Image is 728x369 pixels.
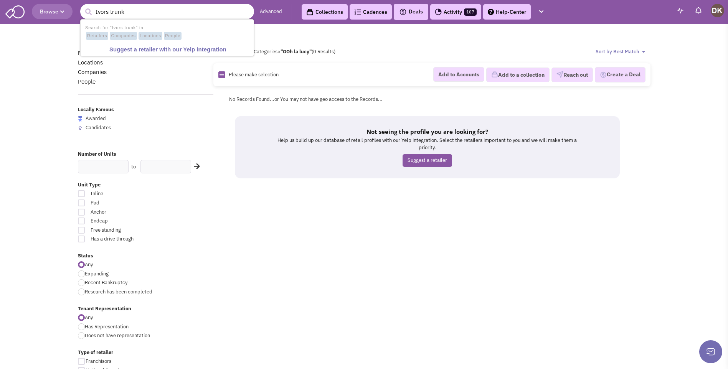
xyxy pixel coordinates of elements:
[273,137,581,151] p: Help us build up our database of retail profiles with our Yelp integration. Select the retailers ...
[85,261,93,268] span: Any
[5,4,25,18] img: SmartAdmin
[78,125,83,130] img: locallyfamous-upvote.png
[711,4,724,17] img: Donnie Keller
[350,4,392,20] a: Cadences
[164,32,182,40] span: People
[86,124,111,131] span: Candidates
[281,48,312,55] b: "OOh la lucy"
[399,8,423,15] span: Deals
[86,190,171,198] span: Inline
[430,4,481,20] a: Activity107
[86,358,111,364] span: Franchisors
[229,71,279,78] span: Please make selection
[218,71,225,78] img: Rectangle.png
[32,4,73,19] button: Browse
[306,8,314,16] img: icon-collection-lavender-black.svg
[131,163,136,171] label: to
[109,46,226,53] b: Suggest a retailer with our Yelp integration
[78,305,214,313] label: Tenant Representation
[85,279,127,286] span: Recent Bankruptcy
[85,332,150,339] span: Does not have representation
[80,4,254,19] input: Search
[433,67,484,82] button: Add to Accounts
[78,68,107,76] a: Companies
[86,115,106,122] span: Awarded
[260,8,282,15] a: Advanced
[551,68,593,82] button: Reach out
[78,151,214,158] label: Number of Units
[435,8,442,15] img: Activity.png
[81,23,253,41] li: Search for "Ivors trunk" in
[600,71,607,79] img: Deal-Dollar.png
[302,4,348,20] a: Collections
[139,32,162,40] span: Locations
[86,32,108,40] span: Retailers
[83,44,253,55] a: Suggest a retailer with our Yelp integration
[85,288,152,295] span: Research has been completed
[595,67,645,82] button: Create a Deal
[277,48,281,55] span: >
[464,8,477,16] span: 107
[403,154,452,167] a: Suggest a retailer
[78,106,214,114] label: Locally Famous
[86,236,171,243] span: Has a drive through
[488,9,494,15] img: help.png
[189,161,201,171] div: Search Nearby
[86,227,171,234] span: Free standing
[78,252,214,260] label: Status
[78,181,214,189] label: Unit Type
[78,59,103,66] a: Locations
[397,7,425,17] button: Deals
[229,96,383,102] span: No Records Found...or You may not have geo access to the Records...
[78,49,101,56] a: Retailers
[246,48,335,55] span: All Categories (0 Results)
[86,209,171,216] span: Anchor
[86,199,171,207] span: Pad
[78,349,214,356] label: Type of retailer
[78,78,96,85] a: People
[85,270,109,277] span: Expanding
[78,116,83,122] img: locallyfamous-largeicon.png
[483,4,531,20] a: Help-Center
[399,7,407,16] img: icon-deals.svg
[556,71,563,78] img: VectorPaper_Plane.png
[273,128,581,135] h5: Not seeing the profile you are looking for?
[110,32,137,40] span: Companies
[85,323,129,330] span: Has Representation
[354,9,361,15] img: Cadences_logo.png
[491,71,498,78] img: icon-collection-lavender.png
[40,8,64,15] span: Browse
[86,217,171,225] span: Endcap
[486,68,550,82] button: Add to a collection
[85,314,93,321] span: Any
